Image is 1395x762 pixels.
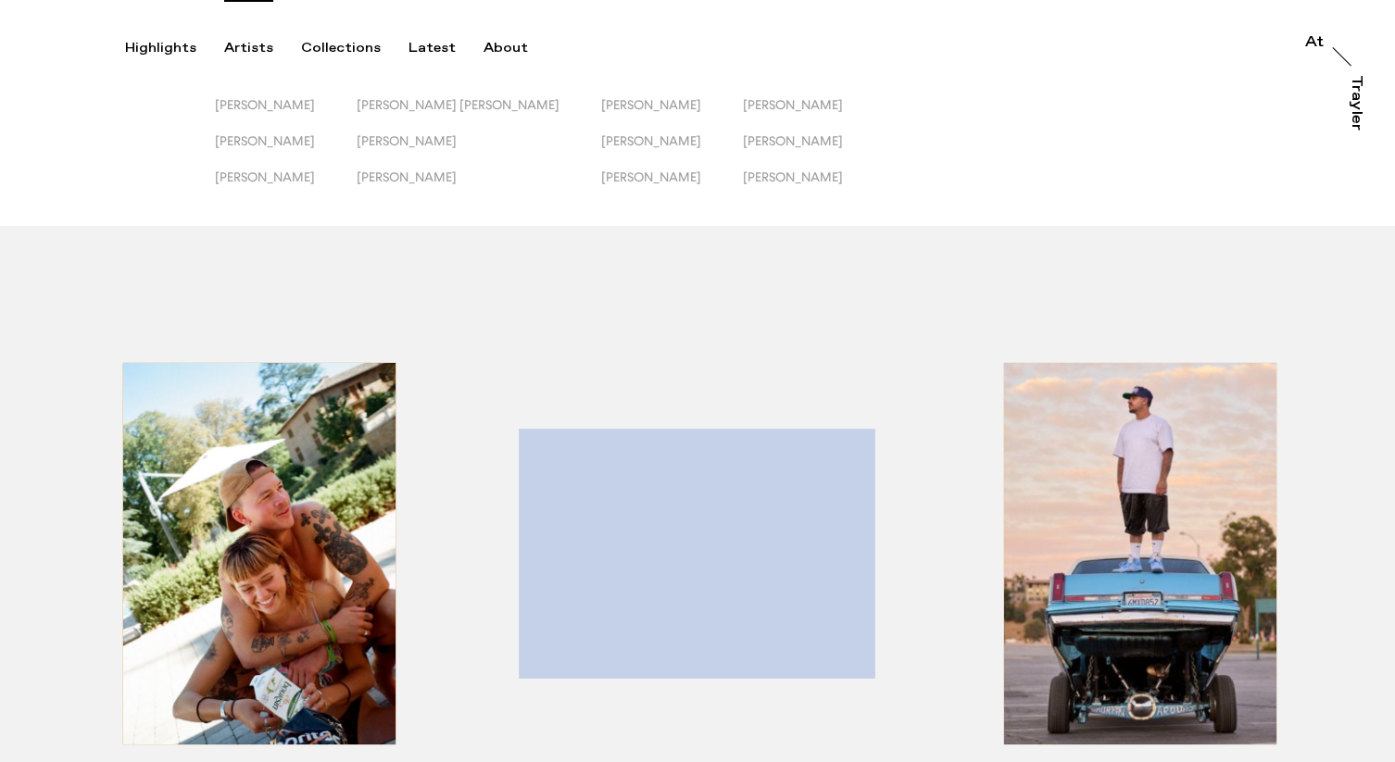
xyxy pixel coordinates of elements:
button: Highlights [125,40,224,56]
span: [PERSON_NAME] [743,169,843,184]
button: [PERSON_NAME] [215,97,357,133]
button: About [484,40,556,56]
button: [PERSON_NAME] [743,133,885,169]
div: Artists [224,40,273,56]
button: [PERSON_NAME] [601,133,743,169]
button: [PERSON_NAME] [PERSON_NAME] [357,97,601,133]
button: [PERSON_NAME] [357,133,601,169]
span: [PERSON_NAME] [743,97,843,112]
div: Latest [408,40,456,56]
div: Collections [301,40,381,56]
button: [PERSON_NAME] [215,169,357,206]
span: [PERSON_NAME] [215,133,315,148]
button: Collections [301,40,408,56]
span: [PERSON_NAME] [PERSON_NAME] [357,97,559,112]
button: [PERSON_NAME] [601,169,743,206]
span: [PERSON_NAME] [357,133,457,148]
span: [PERSON_NAME] [601,97,701,112]
a: Trayler [1345,75,1364,151]
button: [PERSON_NAME] [215,133,357,169]
span: [PERSON_NAME] [601,133,701,148]
button: [PERSON_NAME] [357,169,601,206]
a: At [1305,35,1324,54]
button: [PERSON_NAME] [743,97,885,133]
span: [PERSON_NAME] [215,169,315,184]
button: Latest [408,40,484,56]
div: Highlights [125,40,196,56]
button: [PERSON_NAME] [743,169,885,206]
span: [PERSON_NAME] [215,97,315,112]
span: [PERSON_NAME] [743,133,843,148]
button: [PERSON_NAME] [601,97,743,133]
div: Trayler [1349,75,1364,131]
span: [PERSON_NAME] [601,169,701,184]
span: [PERSON_NAME] [357,169,457,184]
div: About [484,40,528,56]
button: Artists [224,40,301,56]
